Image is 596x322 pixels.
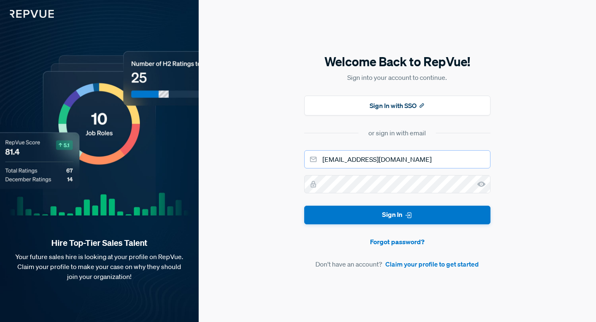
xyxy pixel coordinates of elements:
input: Email address [304,150,490,168]
p: Your future sales hire is looking at your profile on RepVue. Claim your profile to make your case... [13,252,185,281]
strong: Hire Top-Tier Sales Talent [13,238,185,248]
p: Sign into your account to continue. [304,72,490,82]
a: Claim your profile to get started [385,259,479,269]
div: or sign in with email [368,128,426,138]
button: Sign In [304,206,490,224]
button: Sign In with SSO [304,96,490,115]
article: Don't have an account? [304,259,490,269]
a: Forgot password? [304,237,490,247]
h5: Welcome Back to RepVue! [304,53,490,70]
